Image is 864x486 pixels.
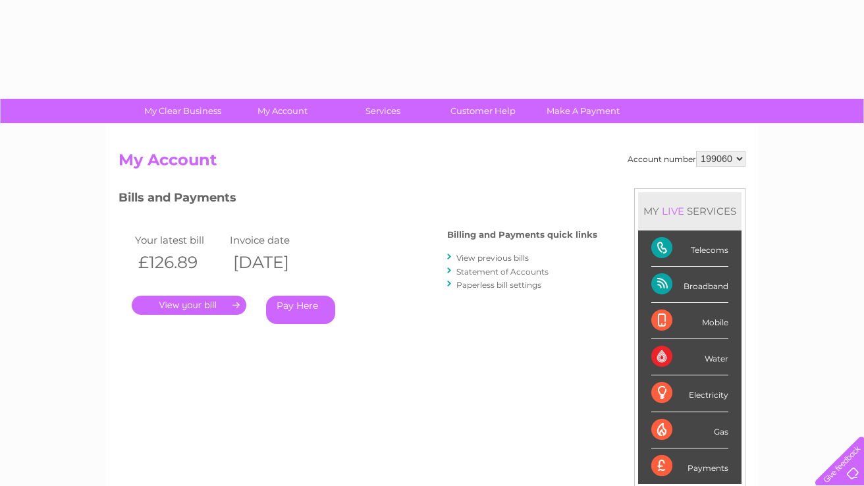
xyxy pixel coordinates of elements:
[447,230,597,240] h4: Billing and Payments quick links
[119,151,745,176] h2: My Account
[651,339,728,375] div: Water
[456,280,541,290] a: Paperless bill settings
[651,230,728,267] div: Telecoms
[456,253,529,263] a: View previous bills
[132,296,246,315] a: .
[227,231,321,249] td: Invoice date
[329,99,437,123] a: Services
[638,192,742,230] div: MY SERVICES
[651,448,728,484] div: Payments
[128,99,237,123] a: My Clear Business
[659,205,687,217] div: LIVE
[456,267,549,277] a: Statement of Accounts
[229,99,337,123] a: My Account
[628,151,745,167] div: Account number
[651,375,728,412] div: Electricity
[227,249,321,276] th: [DATE]
[132,231,227,249] td: Your latest bill
[651,412,728,448] div: Gas
[651,303,728,339] div: Mobile
[529,99,637,123] a: Make A Payment
[651,267,728,303] div: Broadband
[266,296,335,324] a: Pay Here
[429,99,537,123] a: Customer Help
[132,249,227,276] th: £126.89
[119,188,597,211] h3: Bills and Payments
